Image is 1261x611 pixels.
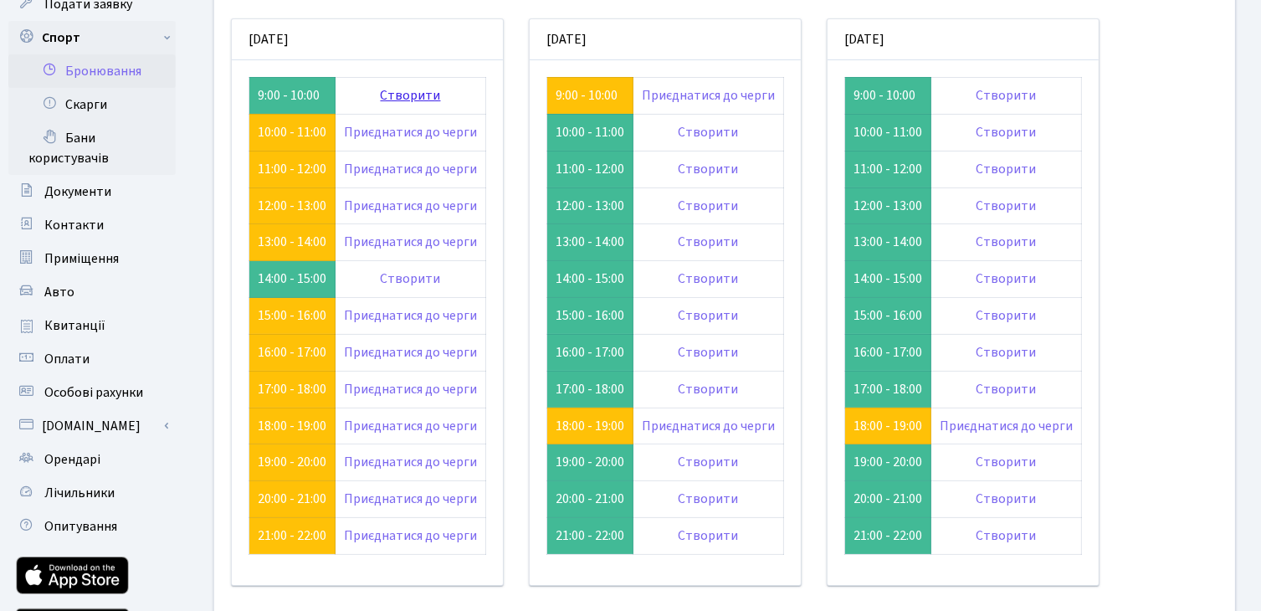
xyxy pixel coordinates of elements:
[679,306,739,325] a: Створити
[845,114,931,151] td: 10:00 - 11:00
[679,233,739,251] a: Створити
[344,343,477,362] a: Приєднатися до черги
[381,270,441,288] a: Створити
[44,182,111,201] span: Документи
[679,453,739,471] a: Створити
[845,298,931,335] td: 15:00 - 16:00
[977,160,1037,178] a: Створити
[8,510,176,543] a: Опитування
[547,187,633,224] td: 12:00 - 13:00
[940,417,1073,435] a: Приєднатися до черги
[8,175,176,208] a: Документи
[344,306,477,325] a: Приєднатися до черги
[853,417,922,435] a: 18:00 - 19:00
[344,417,477,435] a: Приєднатися до черги
[44,450,100,469] span: Орендарі
[381,86,441,105] a: Створити
[344,160,477,178] a: Приєднатися до черги
[547,444,633,481] td: 19:00 - 20:00
[44,350,90,368] span: Оплати
[977,343,1037,362] a: Створити
[258,490,326,508] a: 20:00 - 21:00
[258,343,326,362] a: 16:00 - 17:00
[44,216,104,234] span: Контакти
[547,481,633,518] td: 20:00 - 21:00
[44,249,119,268] span: Приміщення
[977,526,1037,545] a: Створити
[679,380,739,398] a: Створити
[8,21,176,54] a: Спорт
[44,383,143,402] span: Особові рахунки
[547,261,633,298] td: 14:00 - 15:00
[679,490,739,508] a: Створити
[344,233,477,251] a: Приєднатися до черги
[258,453,326,471] a: 19:00 - 20:00
[556,417,624,435] a: 18:00 - 19:00
[258,526,326,545] a: 21:00 - 22:00
[8,121,176,175] a: Бани користувачів
[977,490,1037,508] a: Створити
[547,224,633,261] td: 13:00 - 14:00
[8,309,176,342] a: Квитанції
[547,298,633,335] td: 15:00 - 16:00
[8,476,176,510] a: Лічильники
[258,123,326,141] a: 10:00 - 11:00
[8,376,176,409] a: Особові рахунки
[44,316,105,335] span: Квитанції
[258,380,326,398] a: 17:00 - 18:00
[547,371,633,408] td: 17:00 - 18:00
[845,371,931,408] td: 17:00 - 18:00
[8,409,176,443] a: [DOMAIN_NAME]
[8,88,176,121] a: Скарги
[642,86,775,105] a: Приєднатися до черги
[977,86,1037,105] a: Створити
[845,261,931,298] td: 14:00 - 15:00
[977,306,1037,325] a: Створити
[679,197,739,215] a: Створити
[556,86,618,105] a: 9:00 - 10:00
[249,77,336,114] td: 9:00 - 10:00
[8,275,176,309] a: Авто
[845,151,931,187] td: 11:00 - 12:00
[679,123,739,141] a: Створити
[344,490,477,508] a: Приєднатися до черги
[679,270,739,288] a: Створити
[845,481,931,518] td: 20:00 - 21:00
[258,160,326,178] a: 11:00 - 12:00
[249,261,336,298] td: 14:00 - 15:00
[44,484,115,502] span: Лічильники
[8,443,176,476] a: Орендарі
[977,453,1037,471] a: Створити
[977,233,1037,251] a: Створити
[258,197,326,215] a: 12:00 - 13:00
[845,518,931,555] td: 21:00 - 22:00
[547,334,633,371] td: 16:00 - 17:00
[344,526,477,545] a: Приєднатися до черги
[828,19,1099,60] div: [DATE]
[344,197,477,215] a: Приєднатися до черги
[977,380,1037,398] a: Створити
[977,270,1037,288] a: Створити
[977,123,1037,141] a: Створити
[845,77,931,114] td: 9:00 - 10:00
[845,444,931,481] td: 19:00 - 20:00
[547,151,633,187] td: 11:00 - 12:00
[530,19,801,60] div: [DATE]
[642,417,775,435] a: Приєднатися до черги
[258,306,326,325] a: 15:00 - 16:00
[44,283,74,301] span: Авто
[258,417,326,435] a: 18:00 - 19:00
[8,208,176,242] a: Контакти
[8,54,176,88] a: Бронювання
[845,334,931,371] td: 16:00 - 17:00
[344,453,477,471] a: Приєднатися до черги
[679,526,739,545] a: Створити
[44,517,117,536] span: Опитування
[679,160,739,178] a: Створити
[344,380,477,398] a: Приєднатися до черги
[258,233,326,251] a: 13:00 - 14:00
[845,224,931,261] td: 13:00 - 14:00
[8,342,176,376] a: Оплати
[547,518,633,555] td: 21:00 - 22:00
[8,242,176,275] a: Приміщення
